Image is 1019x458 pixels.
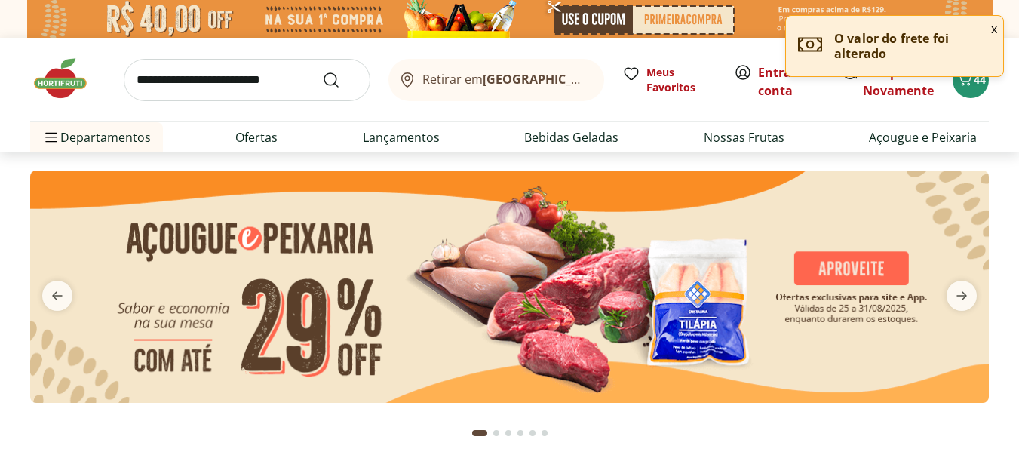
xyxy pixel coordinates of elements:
button: Carrinho [953,62,989,98]
b: [GEOGRAPHIC_DATA]/[GEOGRAPHIC_DATA] [483,71,737,88]
button: Retirar em[GEOGRAPHIC_DATA]/[GEOGRAPHIC_DATA] [388,59,604,101]
a: Açougue e Peixaria [869,128,977,146]
button: Fechar notificação [985,16,1003,41]
span: Retirar em [422,72,589,86]
button: Go to page 2 from fs-carousel [490,415,502,451]
a: Entrar [758,64,796,81]
a: Nossas Frutas [704,128,784,146]
a: Meus Favoritos [622,65,716,95]
button: Menu [42,119,60,155]
button: Go to page 4 from fs-carousel [514,415,526,451]
button: next [935,281,989,311]
button: Go to page 5 from fs-carousel [526,415,539,451]
button: previous [30,281,84,311]
button: Submit Search [322,71,358,89]
button: Go to page 3 from fs-carousel [502,415,514,451]
button: Current page from fs-carousel [469,415,490,451]
a: Bebidas Geladas [524,128,618,146]
a: Ofertas [235,128,278,146]
span: ou [758,63,825,100]
a: Criar conta [758,64,841,99]
a: Comprar Novamente [863,64,934,99]
span: Departamentos [42,119,151,155]
span: 44 [974,72,986,87]
p: O valor do frete foi alterado [834,31,991,61]
input: search [124,59,370,101]
img: açougue [30,171,989,403]
span: Meus Favoritos [646,65,716,95]
a: Lançamentos [363,128,440,146]
button: Go to page 6 from fs-carousel [539,415,551,451]
img: Hortifruti [30,56,106,101]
